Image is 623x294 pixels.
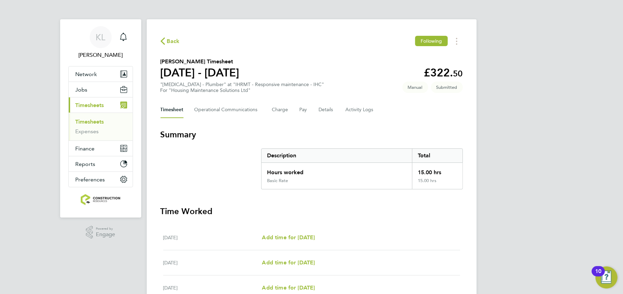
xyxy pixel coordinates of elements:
[319,102,335,118] button: Details
[76,86,88,93] span: Jobs
[163,259,262,267] div: [DATE]
[69,66,133,82] button: Network
[160,37,180,45] button: Back
[160,87,324,93] div: For "Housing Maintenance Solutions Ltd"
[261,148,463,189] div: Summary
[96,232,115,238] span: Engage
[160,129,463,140] h3: Summary
[76,102,104,108] span: Timesheets
[163,284,262,292] div: [DATE]
[415,36,447,46] button: Following
[76,118,104,125] a: Timesheets
[68,194,133,205] a: Go to home page
[300,102,308,118] button: Pay
[96,226,115,232] span: Powered by
[69,172,133,187] button: Preferences
[76,128,99,135] a: Expenses
[160,66,240,80] h1: [DATE] - [DATE]
[412,163,462,178] div: 15.00 hrs
[262,233,315,242] a: Add time for [DATE]
[421,38,442,44] span: Following
[595,271,601,280] div: 10
[262,284,315,292] a: Add time for [DATE]
[262,259,315,266] span: Add time for [DATE]
[69,141,133,156] button: Finance
[453,69,463,78] span: 50
[262,234,315,241] span: Add time for [DATE]
[69,97,133,113] button: Timesheets
[412,178,462,189] div: 15.00 hrs
[69,156,133,171] button: Reports
[167,37,180,45] span: Back
[163,233,262,242] div: [DATE]
[262,284,315,291] span: Add time for [DATE]
[262,259,315,267] a: Add time for [DATE]
[272,102,289,118] button: Charge
[412,149,462,162] div: Total
[76,71,97,77] span: Network
[76,176,105,183] span: Preferences
[76,145,95,152] span: Finance
[69,113,133,140] div: Timesheets
[194,102,261,118] button: Operational Communications
[76,161,96,167] span: Reports
[68,26,133,59] a: KL[PERSON_NAME]
[60,19,141,218] nav: Main navigation
[96,33,105,42] span: KL
[431,82,463,93] span: This timesheet is Submitted.
[450,36,463,46] button: Timesheets Menu
[402,82,428,93] span: This timesheet was manually created.
[262,163,412,178] div: Hours worked
[267,178,288,183] div: Basic Rate
[160,82,324,93] div: "[MEDICAL_DATA] - Plumber" at "IHRMT - Responsive maintenance - IHC"
[160,57,240,66] h2: [PERSON_NAME] Timesheet
[81,194,120,205] img: construction-resources-logo-retina.png
[160,102,183,118] button: Timesheet
[596,266,618,288] button: Open Resource Center, 10 new notifications
[346,102,375,118] button: Activity Logs
[160,206,463,217] h3: Time Worked
[424,66,463,79] app-decimal: £322.
[69,82,133,97] button: Jobs
[86,226,115,239] a: Powered byEngage
[68,51,133,59] span: Kate Lomax
[262,149,412,162] div: Description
